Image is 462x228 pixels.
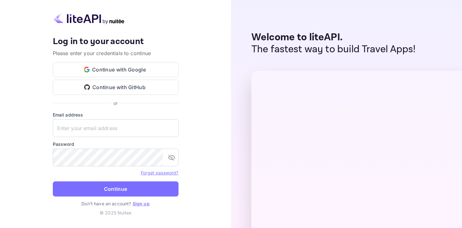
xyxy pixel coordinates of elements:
p: Don't have an account? [53,200,179,207]
img: liteapi [53,12,125,24]
a: Sign up [133,201,150,206]
button: Continue with GitHub [53,80,179,95]
button: Continue with Google [53,62,179,77]
h4: Log in to your account [53,36,179,47]
input: Enter your email address [53,119,179,137]
p: or [113,100,118,106]
p: Welcome to liteAPI. [251,31,416,43]
p: The fastest way to build Travel Apps! [251,43,416,55]
button: Continue [53,181,179,197]
a: Forget password? [141,170,178,175]
button: toggle password visibility [165,151,178,164]
label: Password [53,141,179,147]
p: Please enter your credentials to continue [53,49,179,57]
p: © 2025 Nuitee [53,209,179,216]
label: Email address [53,111,179,118]
a: Forget password? [141,169,178,176]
